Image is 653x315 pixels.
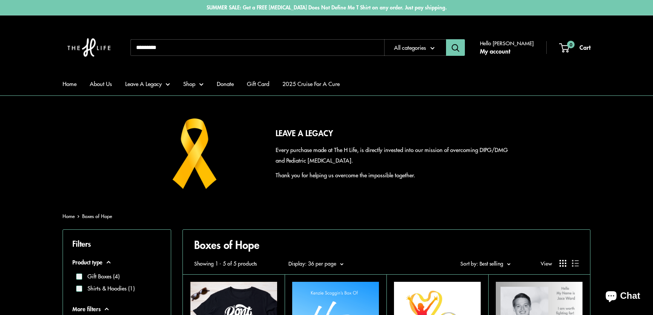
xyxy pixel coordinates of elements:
span: Cart [579,43,590,52]
a: Home [63,212,75,220]
button: Display products as list [572,260,579,267]
a: 0 Cart [560,42,590,53]
p: Filters [72,237,161,250]
span: Hello [PERSON_NAME] [480,38,533,48]
span: 0 [567,41,575,48]
a: Shop [183,78,204,89]
button: More filters [72,304,161,314]
button: Display: 36 per page [288,258,343,268]
a: Boxes of Hope [82,212,112,220]
p: Every purchase made at The H Life, is directly invested into our mission of overcoming DIPG/DMG a... [276,144,511,166]
a: My account [480,46,510,57]
a: Donate [217,78,234,89]
nav: Breadcrumb [63,212,112,221]
span: View [541,258,552,268]
button: Sort by: Best selling [460,258,510,268]
h2: LEAVE A LEGACY [276,127,511,139]
label: Shirts & Hoodies (1) [82,284,135,293]
a: Home [63,78,77,89]
span: Showing 1 - 5 of 5 products [194,258,257,268]
p: Thank you for helping us overcome the impossible together. [276,170,511,180]
label: Gift Boxes (4) [82,272,120,281]
a: Leave A Legacy [125,78,170,89]
a: About Us [90,78,112,89]
button: Product type [72,257,161,267]
a: Gift Card [247,78,269,89]
input: Search... [130,39,384,56]
img: The H Life [63,23,115,72]
button: Display products as grid [559,260,566,267]
button: Search [446,39,465,56]
h1: Boxes of Hope [194,237,579,252]
a: 2025 Cruise For A Cure [282,78,340,89]
span: Sort by: Best selling [460,260,503,267]
inbox-online-store-chat: Shopify online store chat [599,284,647,309]
span: Display: 36 per page [288,260,336,267]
